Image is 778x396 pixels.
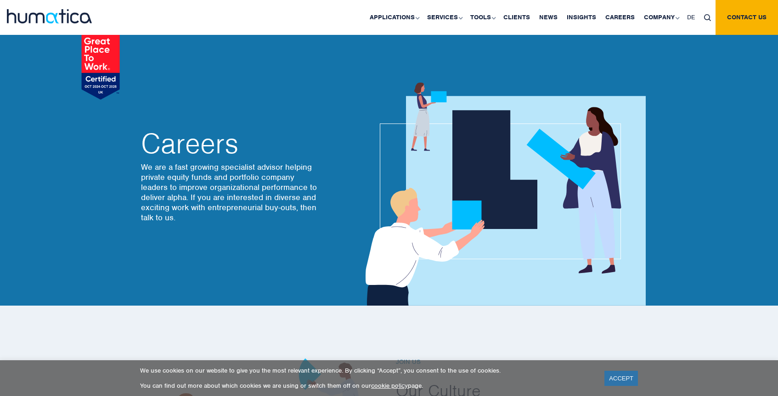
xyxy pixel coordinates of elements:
h2: Careers [141,130,320,157]
h6: Join us [396,358,644,366]
a: ACCEPT [604,371,638,386]
img: logo [7,9,92,23]
img: about_banner1 [357,83,646,306]
p: You can find out more about which cookies we are using or switch them off on our page. [140,382,593,390]
a: cookie policy [371,382,408,390]
p: We use cookies on our website to give you the most relevant experience. By clicking “Accept”, you... [140,367,593,374]
p: We are a fast growing specialist advisor helping private equity funds and portfolio company leade... [141,162,320,223]
img: search_icon [704,14,711,21]
span: DE [687,13,695,21]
